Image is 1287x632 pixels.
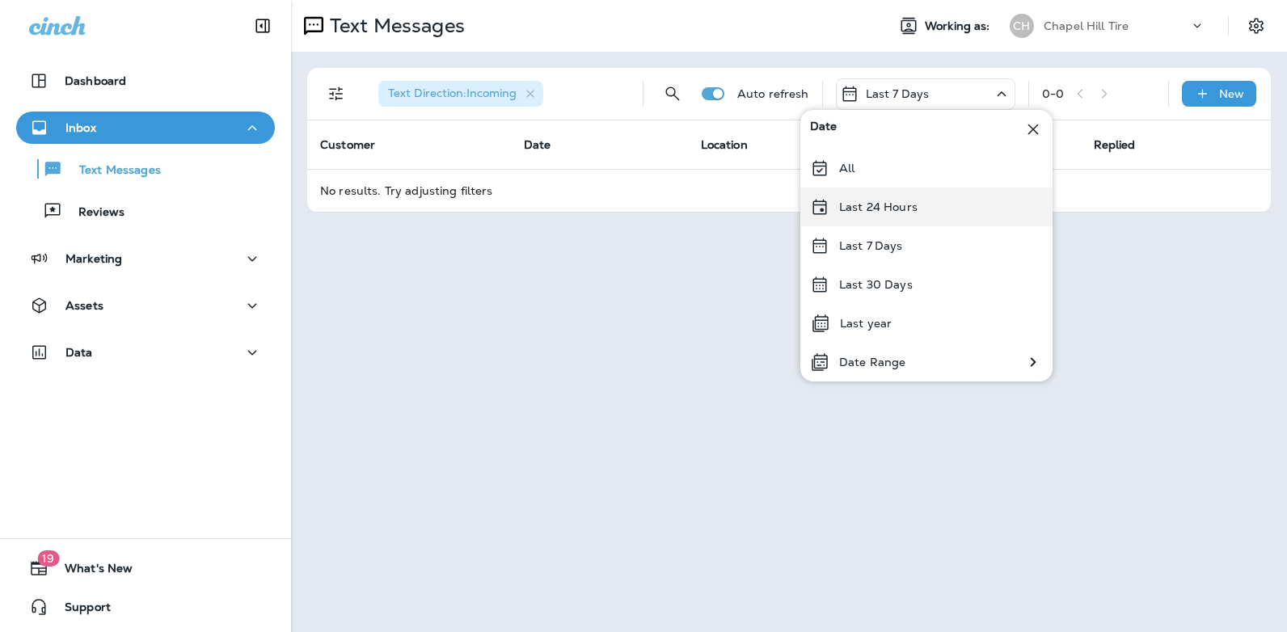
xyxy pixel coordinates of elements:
[839,200,918,213] p: Last 24 Hours
[49,600,111,620] span: Support
[16,152,275,186] button: Text Messages
[16,591,275,623] button: Support
[866,87,930,100] p: Last 7 Days
[307,169,1271,212] td: No results. Try adjusting filters
[16,336,275,369] button: Data
[810,120,838,139] span: Date
[65,299,103,312] p: Assets
[320,137,375,152] span: Customer
[37,550,59,567] span: 19
[524,137,551,152] span: Date
[840,317,892,330] p: Last year
[16,552,275,584] button: 19What's New
[925,19,994,33] span: Working as:
[65,121,96,134] p: Inbox
[16,289,275,322] button: Assets
[388,86,517,100] span: Text Direction : Incoming
[62,205,124,221] p: Reviews
[49,562,133,581] span: What's New
[240,10,285,42] button: Collapse Sidebar
[1044,19,1129,32] p: Chapel Hill Tire
[1010,14,1034,38] div: CH
[16,112,275,144] button: Inbox
[1242,11,1271,40] button: Settings
[63,163,161,179] p: Text Messages
[16,242,275,275] button: Marketing
[16,65,275,97] button: Dashboard
[1042,87,1064,100] div: 0 - 0
[839,162,854,175] p: All
[701,137,748,152] span: Location
[656,78,689,110] button: Search Messages
[16,194,275,228] button: Reviews
[65,252,122,265] p: Marketing
[323,14,465,38] p: Text Messages
[839,278,913,291] p: Last 30 Days
[378,81,543,107] div: Text Direction:Incoming
[1094,137,1136,152] span: Replied
[1219,87,1244,100] p: New
[65,74,126,87] p: Dashboard
[839,239,903,252] p: Last 7 Days
[65,346,93,359] p: Data
[737,87,809,100] p: Auto refresh
[839,356,905,369] p: Date Range
[320,78,352,110] button: Filters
